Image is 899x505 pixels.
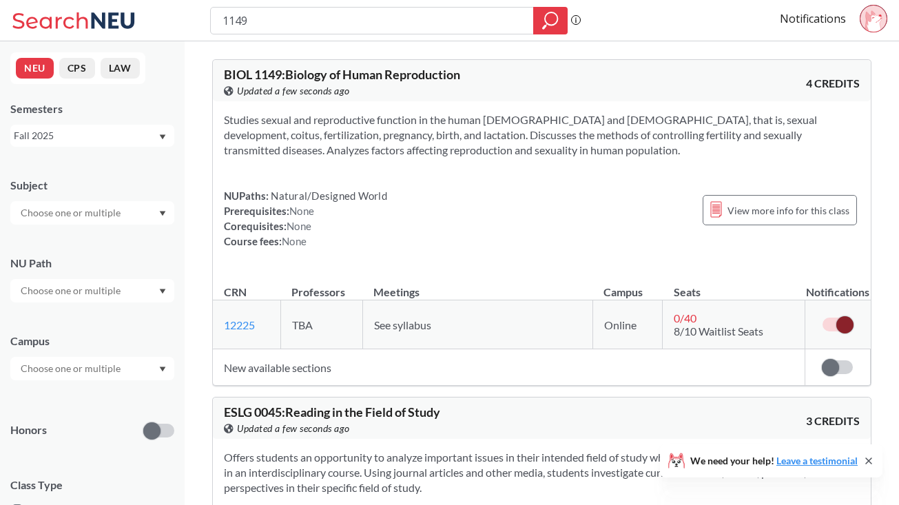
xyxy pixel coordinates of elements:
[14,205,130,221] input: Choose one or multiple
[237,83,350,99] span: Updated a few seconds ago
[221,9,524,32] input: Class, professor, course number, "phrase"
[224,285,247,300] div: CRN
[10,201,174,225] div: Dropdown arrow
[282,235,307,247] span: None
[690,456,858,466] span: We need your help!
[289,205,314,217] span: None
[159,289,166,294] svg: Dropdown arrow
[592,300,662,349] td: Online
[224,188,387,249] div: NUPaths: Prerequisites: Corequisites: Course fees:
[776,455,858,466] a: Leave a testimonial
[10,279,174,302] div: Dropdown arrow
[10,125,174,147] div: Fall 2025Dropdown arrow
[663,271,805,300] th: Seats
[101,58,140,79] button: LAW
[59,58,95,79] button: CPS
[10,422,47,438] p: Honors
[10,256,174,271] div: NU Path
[14,360,130,377] input: Choose one or multiple
[374,318,431,331] span: See syllabus
[806,413,860,429] span: 3 CREDITS
[224,450,860,495] section: Offers students an opportunity to analyze important issues in their intended field of study while...
[780,11,846,26] a: Notifications
[224,112,860,158] section: Studies sexual and reproductive function in the human [DEMOGRAPHIC_DATA] and [DEMOGRAPHIC_DATA], ...
[14,282,130,299] input: Choose one or multiple
[674,311,696,324] span: 0 / 40
[224,67,460,82] span: BIOL 1149 : Biology of Human Reproduction
[674,324,763,338] span: 8/10 Waitlist Seats
[213,349,805,386] td: New available sections
[806,76,860,91] span: 4 CREDITS
[10,178,174,193] div: Subject
[159,134,166,140] svg: Dropdown arrow
[280,271,362,300] th: Professors
[362,271,592,300] th: Meetings
[533,7,568,34] div: magnifying glass
[159,367,166,372] svg: Dropdown arrow
[287,220,311,232] span: None
[10,357,174,380] div: Dropdown arrow
[280,300,362,349] td: TBA
[805,271,870,300] th: Notifications
[159,211,166,216] svg: Dropdown arrow
[224,404,440,420] span: ESLG 0045 : Reading in the Field of Study
[592,271,662,300] th: Campus
[16,58,54,79] button: NEU
[10,477,174,493] span: Class Type
[224,318,255,331] a: 12225
[10,101,174,116] div: Semesters
[542,11,559,30] svg: magnifying glass
[237,421,350,436] span: Updated a few seconds ago
[727,202,849,219] span: View more info for this class
[14,128,158,143] div: Fall 2025
[10,333,174,349] div: Campus
[269,189,387,202] span: Natural/Designed World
